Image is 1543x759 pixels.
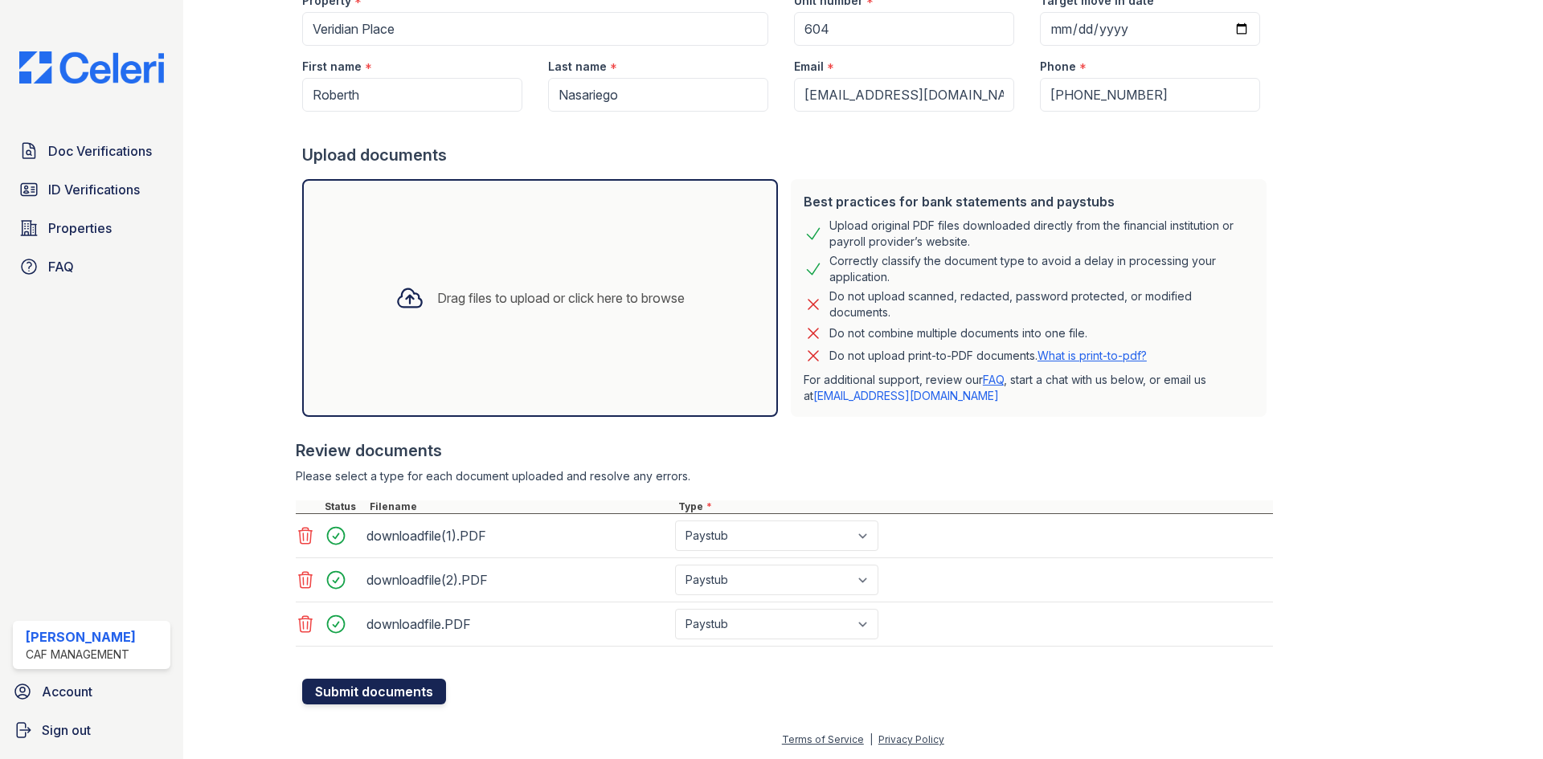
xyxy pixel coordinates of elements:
[829,288,1254,320] div: Do not upload scanned, redacted, password protected, or modified documents.
[13,135,170,167] a: Doc Verifications
[13,251,170,283] a: FAQ
[1040,59,1076,75] label: Phone
[48,180,140,199] span: ID Verifications
[437,288,685,308] div: Drag files to upload or click here to browse
[302,679,446,704] button: Submit documents
[296,439,1273,462] div: Review documents
[870,733,873,745] div: |
[366,500,675,513] div: Filename
[13,173,170,206] a: ID Verifications
[829,253,1254,285] div: Correctly classify the document type to avoid a delay in processing your application.
[804,192,1254,211] div: Best practices for bank statements and paystubs
[1038,349,1147,362] a: What is print-to-pdf?
[804,372,1254,404] p: For additional support, review our , start a chat with us below, or email us at
[42,682,92,701] span: Account
[878,733,944,745] a: Privacy Policy
[48,218,112,238] span: Properties
[26,627,136,647] div: [PERSON_NAME]
[26,647,136,663] div: CAF Management
[983,373,1004,386] a: FAQ
[6,51,177,84] img: CE_Logo_Blue-a8612792a0a2168367f1c8372b55b34899dd931a85d93a1a3d3e32e68fde9ad4.png
[829,324,1087,343] div: Do not combine multiple documents into one file.
[366,611,669,637] div: downloadfile.PDF
[302,59,362,75] label: First name
[813,389,999,402] a: [EMAIL_ADDRESS][DOMAIN_NAME]
[548,59,607,75] label: Last name
[296,468,1273,484] div: Please select a type for each document uploaded and resolve any errors.
[794,59,824,75] label: Email
[6,675,177,708] a: Account
[782,733,864,745] a: Terms of Service
[48,141,152,161] span: Doc Verifications
[829,218,1254,250] div: Upload original PDF files downloaded directly from the financial institution or payroll provider’...
[675,500,1273,513] div: Type
[42,720,91,740] span: Sign out
[321,500,366,513] div: Status
[366,523,669,549] div: downloadfile(1).PDF
[366,567,669,593] div: downloadfile(2).PDF
[6,714,177,746] a: Sign out
[48,257,74,276] span: FAQ
[829,348,1147,364] p: Do not upload print-to-PDF documents.
[302,144,1273,166] div: Upload documents
[13,212,170,244] a: Properties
